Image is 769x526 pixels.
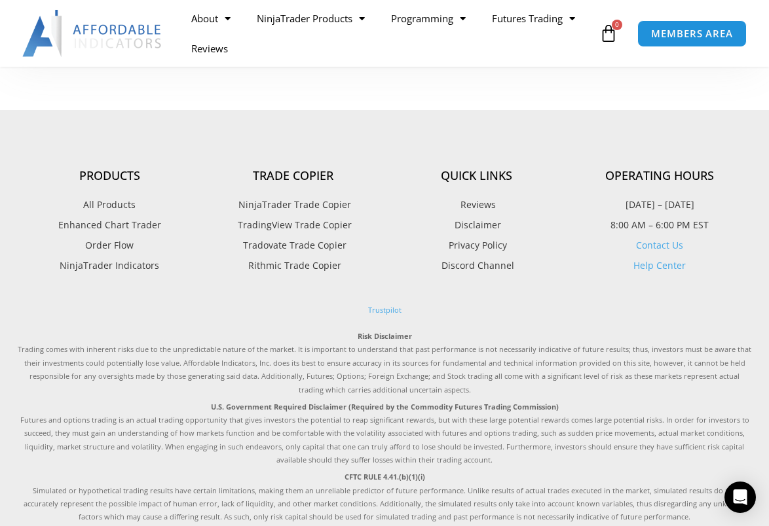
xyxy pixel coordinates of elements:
p: Simulated or hypothetical trading results have certain limitations, making them an unreliable pre... [18,470,751,524]
a: NinjaTrader Trade Copier [201,196,384,213]
span: All Products [83,196,136,213]
span: Rithmic Trade Copier [245,257,341,274]
a: Reviews [384,196,568,213]
a: Discord Channel [384,257,568,274]
a: Privacy Policy [384,237,568,254]
img: LogoAI | Affordable Indicators – NinjaTrader [22,10,163,57]
a: Disclaimer [384,217,568,234]
span: TradingView Trade Copier [234,217,352,234]
span: 0 [612,20,622,30]
span: NinjaTrader Indicators [60,257,159,274]
a: TradingView Trade Copier [201,217,384,234]
h4: Quick Links [384,169,568,183]
a: Contact Us [636,239,683,251]
a: MEMBERS AREA [637,20,747,47]
a: Reviews [178,33,241,63]
a: NinjaTrader Products [244,3,378,33]
a: All Products [18,196,201,213]
a: Order Flow [18,237,201,254]
nav: Menu [178,3,597,63]
span: Discord Channel [438,257,514,274]
a: NinjaTrader Indicators [18,257,201,274]
span: Disclaimer [451,217,501,234]
a: Tradovate Trade Copier [201,237,384,254]
span: Order Flow [85,237,134,254]
a: Rithmic Trade Copier [201,257,384,274]
p: Trading comes with inherent risks due to the unpredictable nature of the market. It is important ... [18,330,751,396]
h4: Trade Copier [201,169,384,183]
p: [DATE] – [DATE] [568,196,751,213]
span: Reviews [457,196,496,213]
h4: Operating Hours [568,169,751,183]
span: Enhanced Chart Trader [58,217,161,234]
strong: CFTC RULE 4.41.(b)(1)(i) [345,472,425,482]
span: Tradovate Trade Copier [240,237,347,254]
strong: Risk Disclaimer [358,331,412,341]
a: About [178,3,244,33]
p: Futures and options trading is an actual trading opportunity that gives investors the potential t... [18,400,751,467]
a: Help Center [633,259,686,272]
a: Enhanced Chart Trader [18,217,201,234]
a: Futures Trading [479,3,588,33]
div: Open Intercom Messenger [724,482,756,513]
span: Privacy Policy [445,237,507,254]
p: 8:00 AM – 6:00 PM EST [568,217,751,234]
a: Programming [378,3,479,33]
a: 0 [580,14,637,52]
span: MEMBERS AREA [651,29,733,39]
span: NinjaTrader Trade Copier [235,196,351,213]
h4: Products [18,169,201,183]
a: Trustpilot [368,305,402,315]
strong: U.S. Government Required Disclaimer (Required by the Commodity Futures Trading Commission) [211,402,559,412]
